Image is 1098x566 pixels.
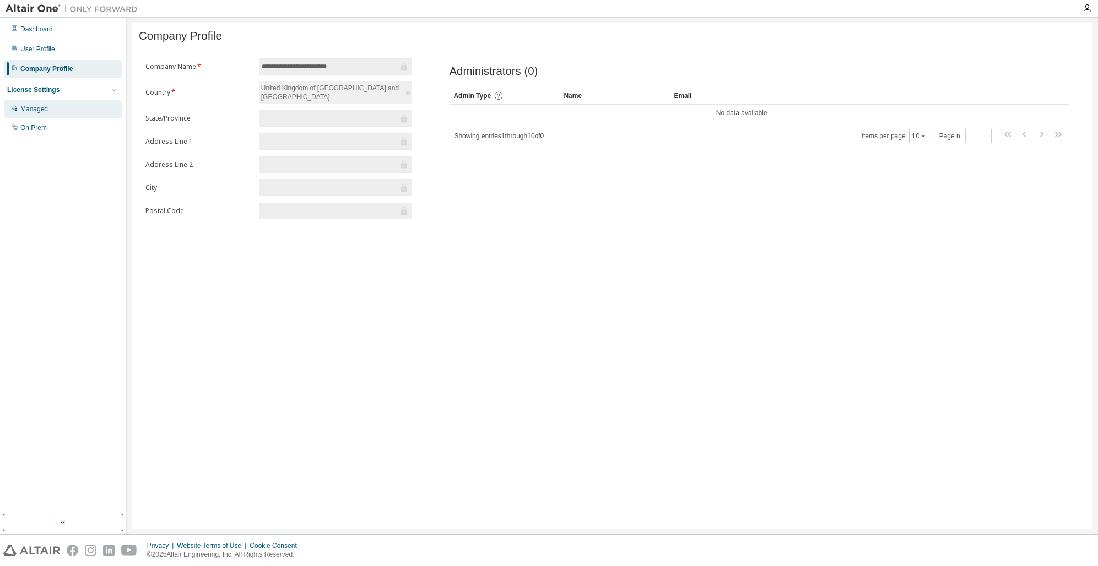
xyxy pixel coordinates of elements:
[20,64,73,73] div: Company Profile
[145,206,252,215] label: Postal Code
[674,87,775,105] div: Email
[145,114,252,123] label: State/Province
[145,183,252,192] label: City
[449,105,1034,121] td: No data available
[259,81,413,104] div: United Kingdom of [GEOGRAPHIC_DATA] and [GEOGRAPHIC_DATA]
[67,545,78,556] img: facebook.svg
[145,160,252,169] label: Address Line 2
[912,132,927,140] button: 10
[259,82,403,103] div: United Kingdom of [GEOGRAPHIC_DATA] and [GEOGRAPHIC_DATA]
[3,545,60,556] img: altair_logo.svg
[177,541,250,550] div: Website Terms of Use
[6,3,143,14] img: Altair One
[564,87,665,105] div: Name
[121,545,137,556] img: youtube.svg
[147,541,177,550] div: Privacy
[145,62,252,71] label: Company Name
[20,105,48,113] div: Managed
[103,545,115,556] img: linkedin.svg
[250,541,303,550] div: Cookie Consent
[7,85,60,94] div: License Settings
[20,123,47,132] div: On Prem
[145,137,252,146] label: Address Line 1
[139,30,222,42] span: Company Profile
[939,129,992,143] span: Page n.
[454,132,544,140] span: Showing entries 1 through 10 of 0
[20,45,55,53] div: User Profile
[145,88,252,97] label: Country
[85,545,96,556] img: instagram.svg
[449,65,538,78] span: Administrators (0)
[20,25,53,34] div: Dashboard
[862,129,929,143] span: Items per page
[147,550,304,559] p: © 2025 Altair Engineering, Inc. All Rights Reserved.
[453,92,491,100] span: Admin Type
